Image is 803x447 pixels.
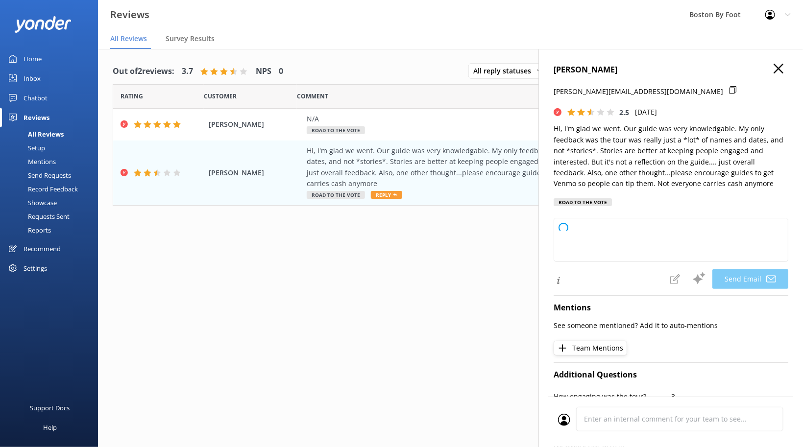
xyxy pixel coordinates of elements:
[256,65,271,78] h4: NPS
[113,65,174,78] h4: Out of 2 reviews:
[121,92,143,101] span: Date
[209,167,302,178] span: [PERSON_NAME]
[297,92,328,101] span: Question
[554,320,788,331] p: See someone mentioned? Add it to auto-mentions
[15,16,71,32] img: yonder-white-logo.png
[6,168,71,182] div: Send Requests
[554,341,627,355] button: Team Mentions
[307,145,722,189] div: Hi, I'm glad we went. Our guide was very knowledgable. My only feedback was the tour was really j...
[371,191,402,199] span: Reply
[6,127,64,141] div: All Reviews
[6,223,51,237] div: Reports
[204,92,237,101] span: Date
[209,119,302,130] span: [PERSON_NAME]
[6,210,98,223] a: Requests Sent
[6,155,56,168] div: Mentions
[166,34,215,44] span: Survey Results
[307,114,722,124] div: N/A
[6,210,70,223] div: Requests Sent
[6,182,78,196] div: Record Feedback
[635,107,657,118] p: [DATE]
[24,88,48,108] div: Chatbot
[24,239,61,259] div: Recommend
[6,168,98,182] a: Send Requests
[307,126,365,134] span: Road to the Vote
[24,69,41,88] div: Inbox
[110,34,147,44] span: All Reviews
[619,108,629,117] span: 2.5
[554,302,788,314] h4: Mentions
[554,391,671,402] p: How engaging was the tour?
[6,141,45,155] div: Setup
[307,191,365,199] span: Road to the Vote
[6,196,98,210] a: Showcase
[554,64,788,76] h4: [PERSON_NAME]
[554,198,612,206] div: Road to the Vote
[110,7,149,23] h3: Reviews
[554,86,723,97] p: [PERSON_NAME][EMAIL_ADDRESS][DOMAIN_NAME]
[24,259,47,278] div: Settings
[6,127,98,141] a: All Reviews
[558,414,570,426] img: user_profile.svg
[6,223,98,237] a: Reports
[6,196,57,210] div: Showcase
[554,369,788,381] h4: Additional Questions
[671,391,789,402] p: 3
[182,65,193,78] h4: 3.7
[30,398,70,418] div: Support Docs
[24,49,42,69] div: Home
[43,418,57,437] div: Help
[6,141,98,155] a: Setup
[24,108,49,127] div: Reviews
[473,66,537,76] span: All reply statuses
[6,155,98,168] a: Mentions
[279,65,283,78] h4: 0
[554,123,788,189] p: Hi, I'm glad we went. Our guide was very knowledgable. My only feedback was the tour was really j...
[6,182,98,196] a: Record Feedback
[774,64,783,74] button: Close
